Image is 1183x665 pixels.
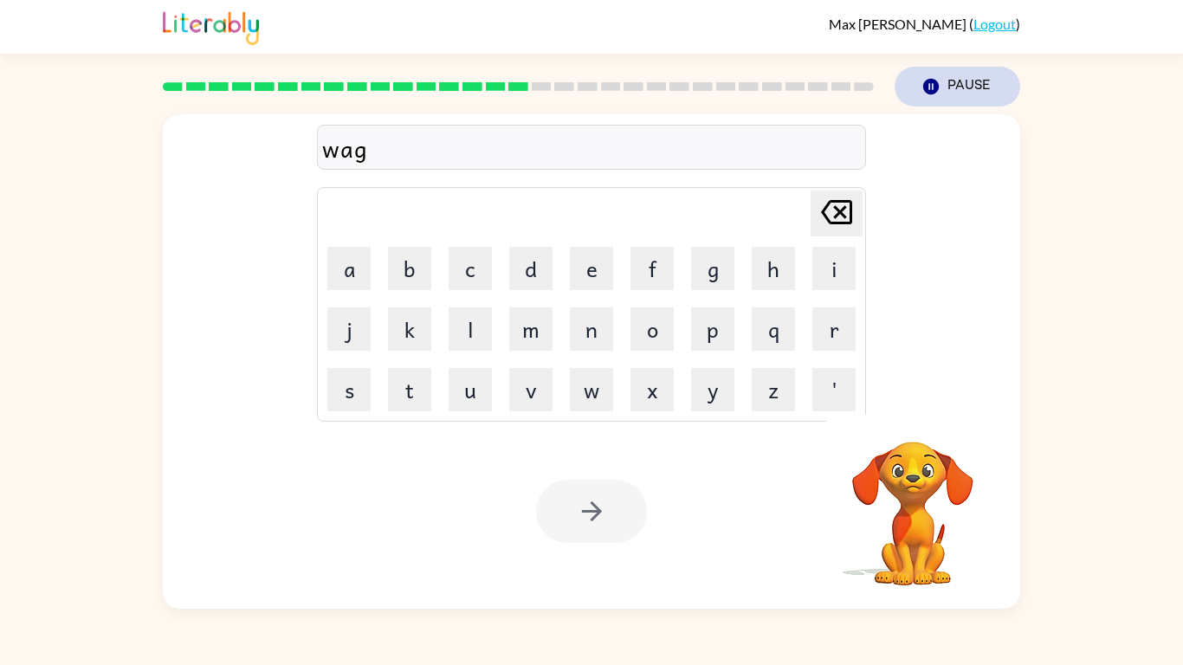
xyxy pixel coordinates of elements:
[570,307,613,351] button: n
[829,16,969,32] span: Max [PERSON_NAME]
[630,247,674,290] button: f
[509,307,553,351] button: m
[327,307,371,351] button: j
[449,307,492,351] button: l
[388,368,431,411] button: t
[812,247,856,290] button: i
[322,130,861,166] div: wag
[509,247,553,290] button: d
[752,368,795,411] button: z
[752,307,795,351] button: q
[163,7,259,45] img: Literably
[895,67,1020,107] button: Pause
[388,307,431,351] button: k
[829,16,1020,32] div: ( )
[570,368,613,411] button: w
[812,368,856,411] button: '
[630,368,674,411] button: x
[691,247,734,290] button: g
[812,307,856,351] button: r
[752,247,795,290] button: h
[691,307,734,351] button: p
[449,247,492,290] button: c
[449,368,492,411] button: u
[973,16,1016,32] a: Logout
[691,368,734,411] button: y
[327,247,371,290] button: a
[630,307,674,351] button: o
[570,247,613,290] button: e
[509,368,553,411] button: v
[388,247,431,290] button: b
[327,368,371,411] button: s
[826,415,999,588] video: Your browser must support playing .mp4 files to use Literably. Please try using another browser.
